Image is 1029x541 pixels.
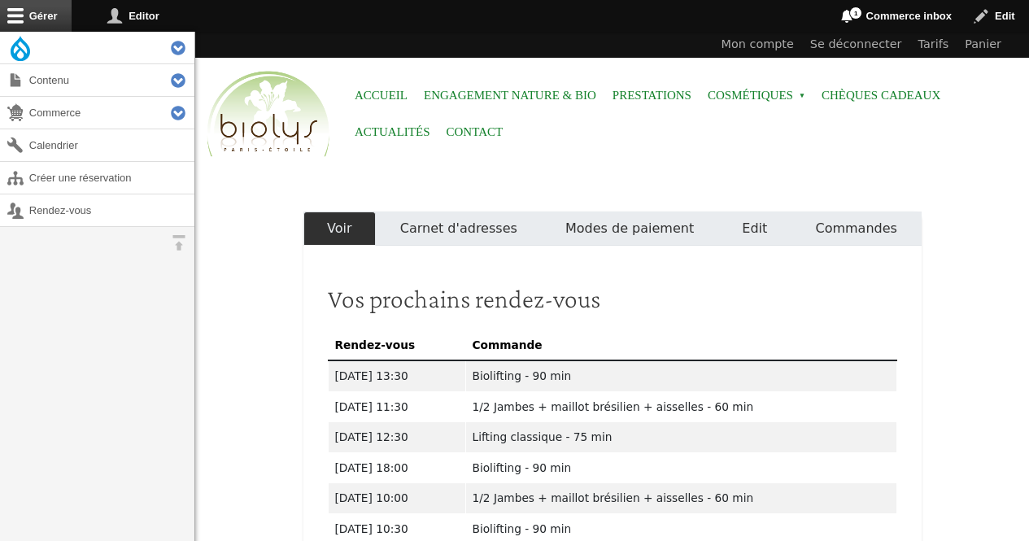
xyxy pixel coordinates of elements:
[424,77,596,114] a: Engagement Nature & Bio
[465,483,896,514] td: 1/2 Jambes + maillot brésilien + aisselles - 60 min
[355,77,408,114] a: Accueil
[613,77,691,114] a: Prestations
[335,400,408,413] time: [DATE] 11:30
[335,461,408,474] time: [DATE] 18:00
[799,93,805,99] span: »
[465,452,896,483] td: Biolifting - 90 min
[163,227,194,259] button: Orientation horizontale
[303,212,922,246] nav: Onglets
[465,329,896,360] th: Commande
[822,77,940,114] a: Chèques cadeaux
[713,32,802,58] a: Mon compte
[802,32,910,58] a: Se déconnecter
[355,114,430,151] a: Actualités
[328,329,465,360] th: Rendez-vous
[465,391,896,422] td: 1/2 Jambes + maillot brésilien + aisselles - 60 min
[957,32,1009,58] a: Panier
[335,491,408,504] time: [DATE] 10:00
[376,212,541,246] a: Carnet d'adresses
[465,360,896,391] td: Biolifting - 90 min
[849,7,862,20] span: 1
[465,422,896,453] td: Lifting classique - 75 min
[541,212,717,246] a: Modes de paiement
[718,212,791,246] a: Edit
[708,77,805,114] span: Cosmétiques
[203,68,334,161] img: Accueil
[335,369,408,382] time: [DATE] 13:30
[195,32,1029,171] header: Entête du site
[447,114,504,151] a: Contact
[335,522,408,535] time: [DATE] 10:30
[328,283,897,314] h2: Vos prochains rendez-vous
[335,430,408,443] time: [DATE] 12:30
[791,212,922,246] a: Commandes
[910,32,957,58] a: Tarifs
[303,212,377,246] a: Voir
